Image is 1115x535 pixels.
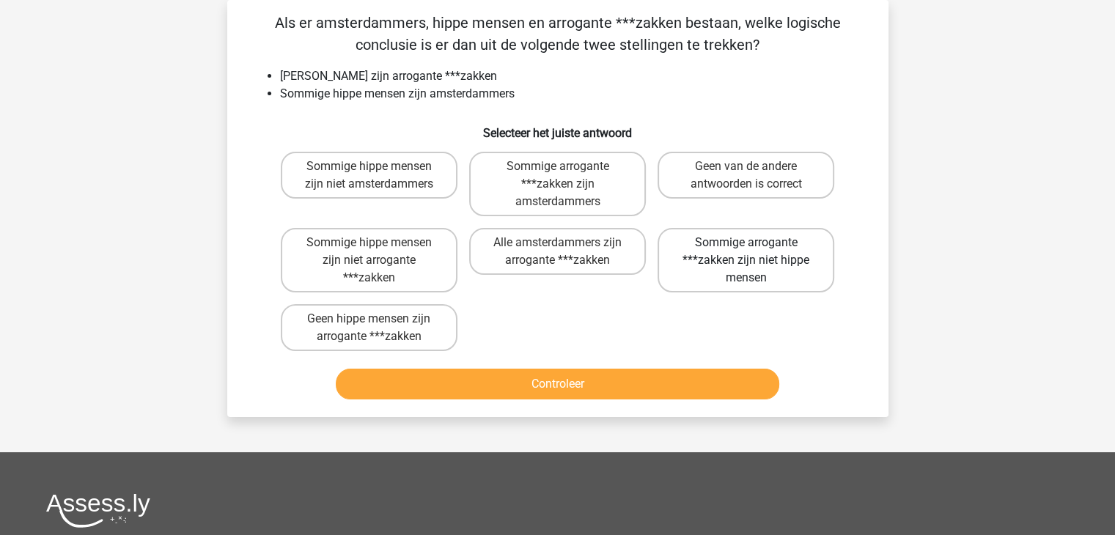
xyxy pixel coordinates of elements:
[46,493,150,528] img: Assessly logo
[469,228,646,275] label: Alle amsterdammers zijn arrogante ***zakken
[281,304,457,351] label: Geen hippe mensen zijn arrogante ***zakken
[251,12,865,56] p: Als er amsterdammers, hippe mensen en arrogante ***zakken bestaan, welke logische conclusie is er...
[658,228,834,292] label: Sommige arrogante ***zakken zijn niet hippe mensen
[251,114,865,140] h6: Selecteer het juiste antwoord
[658,152,834,199] label: Geen van de andere antwoorden is correct
[469,152,646,216] label: Sommige arrogante ***zakken zijn amsterdammers
[280,67,865,85] li: [PERSON_NAME] zijn arrogante ***zakken
[281,228,457,292] label: Sommige hippe mensen zijn niet arrogante ***zakken
[336,369,779,399] button: Controleer
[281,152,457,199] label: Sommige hippe mensen zijn niet amsterdammers
[280,85,865,103] li: Sommige hippe mensen zijn amsterdammers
